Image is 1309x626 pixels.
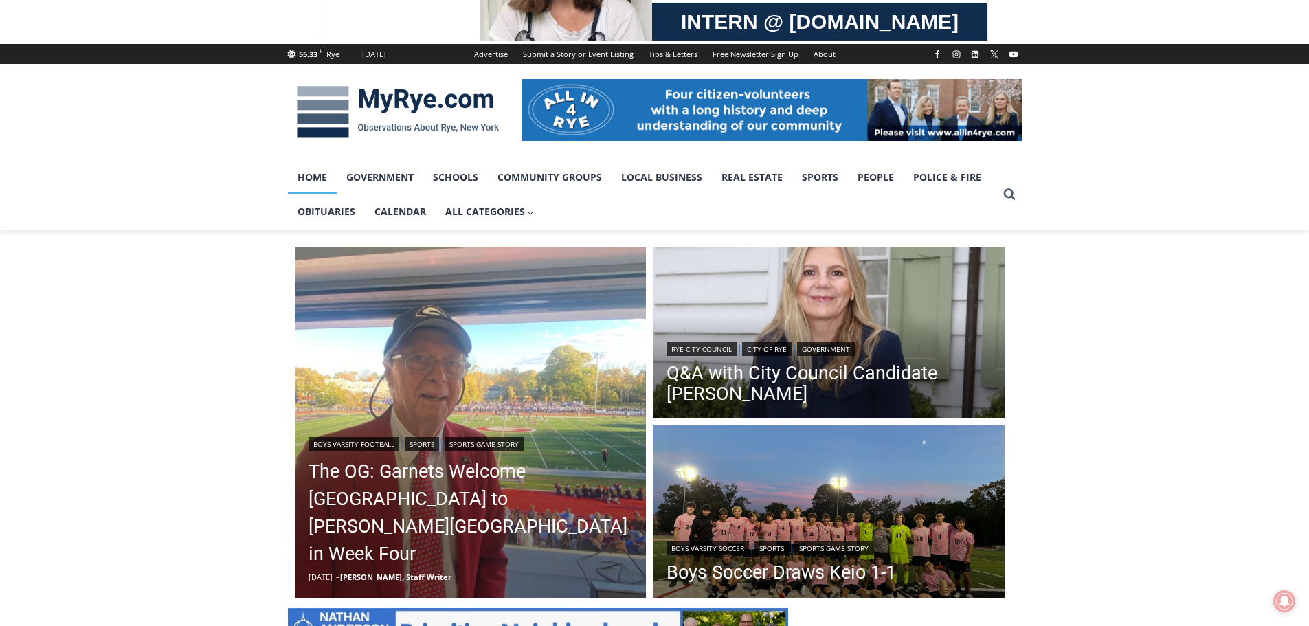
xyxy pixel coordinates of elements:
[144,41,199,113] div: Co-sponsored by Westchester County Parks
[288,76,508,148] img: MyRye.com
[667,562,896,583] a: Boys Soccer Draws Keio 1-1
[667,342,737,356] a: Rye City Council
[362,48,386,60] div: [DATE]
[797,342,855,356] a: Government
[331,133,666,171] a: Intern @ [DOMAIN_NAME]
[320,47,322,54] span: F
[154,116,157,130] div: /
[641,44,705,64] a: Tips & Letters
[337,160,423,194] a: Government
[288,160,337,194] a: Home
[653,425,1005,601] a: Read More Boys Soccer Draws Keio 1-1
[340,572,451,582] a: [PERSON_NAME], Staff Writer
[904,160,991,194] a: Police & Fire
[712,160,792,194] a: Real Estate
[336,572,340,582] span: –
[986,46,1003,63] a: X
[488,160,612,194] a: Community Groups
[948,46,965,63] a: Instagram
[309,434,633,451] div: | |
[997,182,1022,207] button: View Search Form
[467,44,515,64] a: Advertise
[295,247,647,599] img: (PHOTO: The voice of Rye Garnet Football and Old Garnet Steve Feeney in the Nugent Stadium press ...
[653,247,1005,423] a: Read More Q&A with City Council Candidate Maria Tufvesson Shuck
[436,194,544,229] button: Child menu of All Categories
[612,160,712,194] a: Local Business
[144,116,150,130] div: 1
[309,572,333,582] time: [DATE]
[653,247,1005,423] img: (PHOTO: City council candidate Maria Tufvesson Shuck.)
[326,48,339,60] div: Rye
[806,44,843,64] a: About
[11,138,183,170] h4: [PERSON_NAME] Read Sanctuary Fall Fest: [DATE]
[515,44,641,64] a: Submit a Story or Event Listing
[653,425,1005,601] img: (PHOTO: The Rye Boys Soccer team from their match agains Keio Academy on September 30, 2025. Cred...
[742,342,792,356] a: City of Rye
[929,46,946,63] a: Facebook
[705,44,806,64] a: Free Newsletter Sign Up
[667,539,896,555] div: | |
[522,79,1022,141] img: All in for Rye
[1,1,137,137] img: s_800_29ca6ca9-f6cc-433c-a631-14f6620ca39b.jpeg
[309,437,399,451] a: Boys Varsity Football
[754,541,789,555] a: Sports
[667,339,991,356] div: | |
[423,160,488,194] a: Schools
[1,137,205,171] a: [PERSON_NAME] Read Sanctuary Fall Fest: [DATE]
[365,194,436,229] a: Calendar
[467,44,843,64] nav: Secondary Navigation
[359,137,637,168] span: Intern @ [DOMAIN_NAME]
[161,116,167,130] div: 6
[288,194,365,229] a: Obituaries
[299,49,317,59] span: 55.33
[347,1,649,133] div: "The first chef I interviewed talked about coming to [GEOGRAPHIC_DATA] from [GEOGRAPHIC_DATA] in ...
[667,363,991,404] a: Q&A with City Council Candidate [PERSON_NAME]
[792,160,848,194] a: Sports
[309,458,633,568] a: The OG: Garnets Welcome [GEOGRAPHIC_DATA] to [PERSON_NAME][GEOGRAPHIC_DATA] in Week Four
[445,437,524,451] a: Sports Game Story
[405,437,439,451] a: Sports
[848,160,904,194] a: People
[967,46,983,63] a: Linkedin
[295,247,647,599] a: Read More The OG: Garnets Welcome Yorktown to Nugent Stadium in Week Four
[1005,46,1022,63] a: YouTube
[794,541,873,555] a: Sports Game Story
[667,541,749,555] a: Boys Varsity Soccer
[288,160,997,230] nav: Primary Navigation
